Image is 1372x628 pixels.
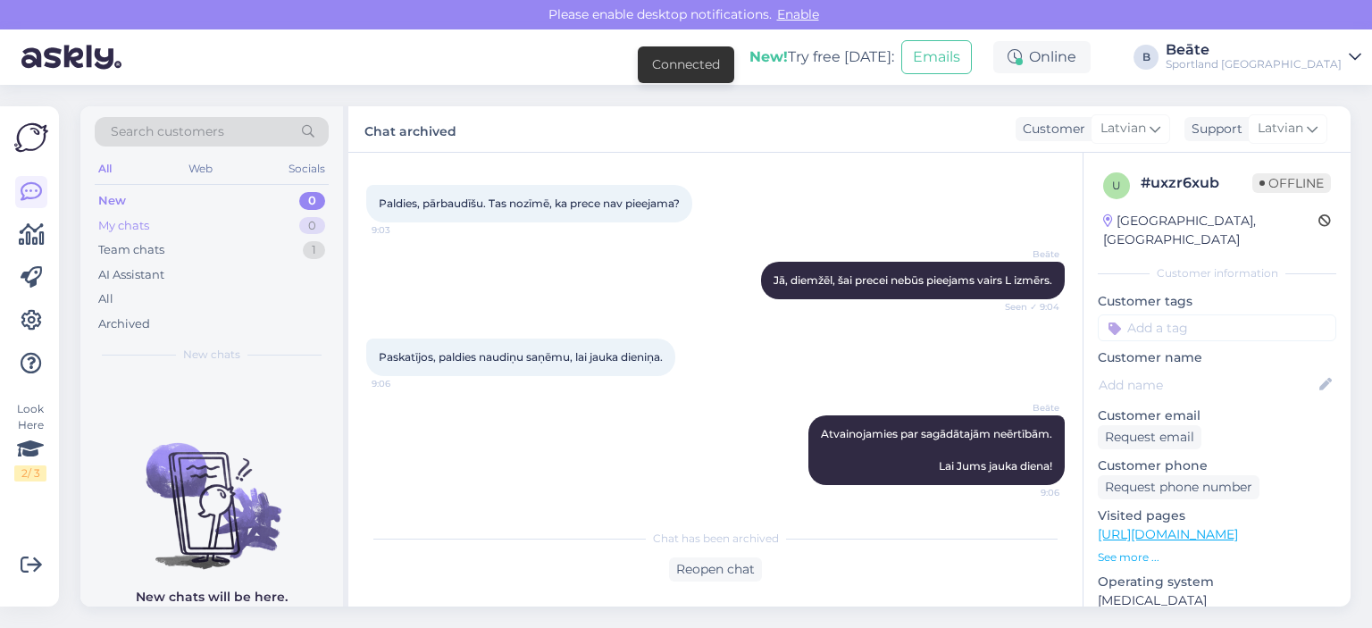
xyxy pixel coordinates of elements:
[1098,265,1336,281] div: Customer information
[1098,406,1336,425] p: Customer email
[1103,212,1318,249] div: [GEOGRAPHIC_DATA], [GEOGRAPHIC_DATA]
[992,247,1059,261] span: Beāte
[1098,591,1336,610] p: [MEDICAL_DATA]
[98,192,126,210] div: New
[1184,120,1242,138] div: Support
[14,121,48,155] img: Askly Logo
[98,315,150,333] div: Archived
[1166,43,1361,71] a: BeāteSportland [GEOGRAPHIC_DATA]
[992,401,1059,414] span: Beāte
[14,465,46,481] div: 2 / 3
[1134,45,1159,70] div: B
[14,401,46,481] div: Look Here
[136,588,288,607] p: New chats will be here.
[1141,172,1252,194] div: # uxzr6xub
[299,217,325,235] div: 0
[1016,120,1085,138] div: Customer
[372,223,439,237] span: 9:03
[303,241,325,259] div: 1
[749,46,894,68] div: Try free [DATE]:
[1258,119,1303,138] span: Latvian
[98,241,164,259] div: Team chats
[299,192,325,210] div: 0
[285,157,329,180] div: Socials
[1098,456,1336,475] p: Customer phone
[111,122,224,141] span: Search customers
[95,157,115,180] div: All
[1098,526,1238,542] a: [URL][DOMAIN_NAME]
[1098,475,1259,499] div: Request phone number
[1098,425,1201,449] div: Request email
[1166,57,1342,71] div: Sportland [GEOGRAPHIC_DATA]
[98,217,149,235] div: My chats
[992,300,1059,314] span: Seen ✓ 9:04
[372,377,439,390] span: 9:06
[379,350,663,364] span: Paskatījos, paldies naudiņu saņēmu, lai jauka dieniņa.
[772,6,824,22] span: Enable
[652,55,720,74] div: Connected
[1098,507,1336,525] p: Visited pages
[774,273,1052,287] span: Jā, diemžēl, šai precei nebūs pieejams vairs L izmērs.
[749,48,788,65] b: New!
[653,531,779,547] span: Chat has been archived
[1098,348,1336,367] p: Customer name
[98,266,164,284] div: AI Assistant
[821,427,1052,473] span: Atvainojamies par sagādātajām neērtībām. Lai Jums jauka diena!
[1098,573,1336,591] p: Operating system
[1099,375,1316,395] input: Add name
[183,347,240,363] span: New chats
[669,557,762,582] div: Reopen chat
[993,41,1091,73] div: Online
[364,117,456,141] label: Chat archived
[1100,119,1146,138] span: Latvian
[1098,549,1336,565] p: See more ...
[379,197,680,210] span: Paldies, pārbaudīšu. Tas nozīmē, ka prece nav pieejama?
[1166,43,1342,57] div: Beāte
[992,486,1059,499] span: 9:06
[1098,292,1336,311] p: Customer tags
[98,290,113,308] div: All
[185,157,216,180] div: Web
[1252,173,1331,193] span: Offline
[80,411,343,572] img: No chats
[1112,179,1121,192] span: u
[1098,314,1336,341] input: Add a tag
[901,40,972,74] button: Emails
